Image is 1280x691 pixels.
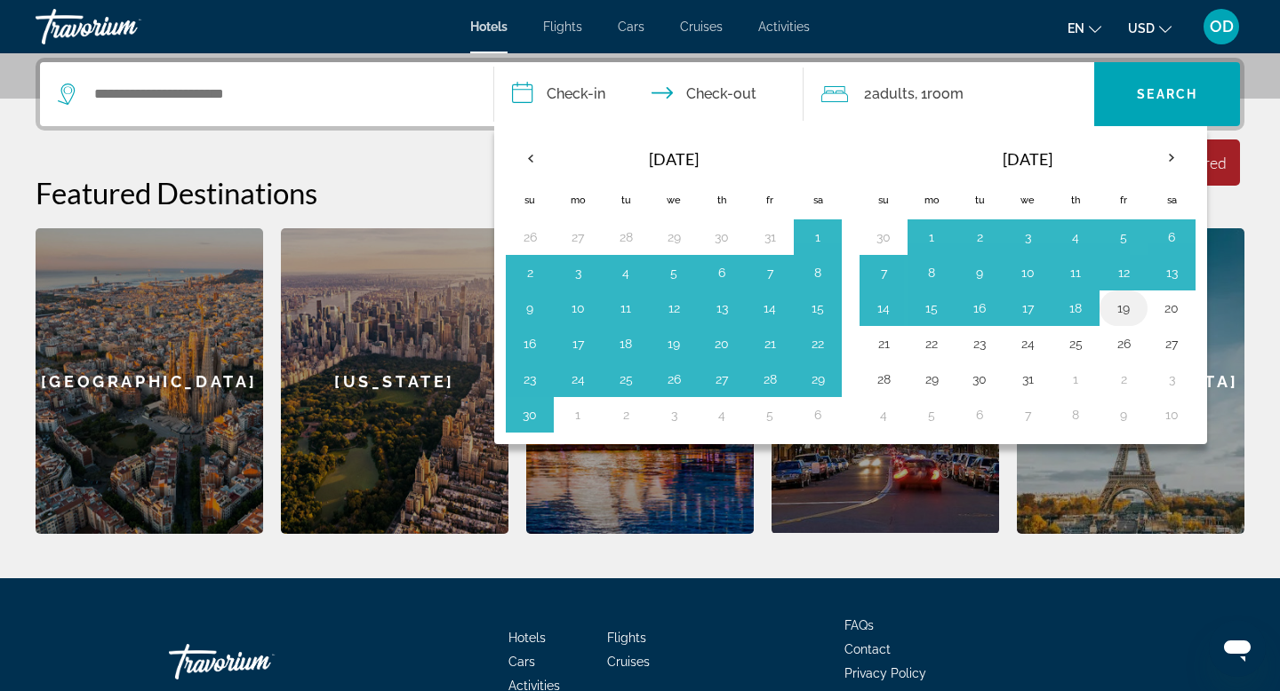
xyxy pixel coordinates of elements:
button: Day 3 [1157,367,1186,392]
button: Day 1 [1061,367,1090,392]
button: Day 23 [516,367,544,392]
button: Day 9 [965,260,994,285]
button: Day 18 [612,331,640,356]
button: Day 29 [804,367,832,392]
button: Day 2 [965,225,994,250]
button: Day 4 [869,402,898,427]
button: Day 26 [660,367,688,392]
a: Travorium [169,635,347,688]
a: Cars [508,655,535,669]
a: Cruises [680,20,723,34]
button: Day 6 [804,402,832,427]
button: Day 30 [965,367,994,392]
span: Room [927,85,964,102]
a: Hotels [508,631,546,645]
button: Day 7 [756,260,784,285]
button: Day 16 [965,296,994,321]
button: Day 5 [660,260,688,285]
button: Day 1 [804,225,832,250]
button: Day 3 [1013,225,1042,250]
a: [US_STATE] [281,228,508,534]
button: Day 30 [869,225,898,250]
button: Day 27 [708,367,736,392]
button: Day 12 [660,296,688,321]
button: Day 15 [917,296,946,321]
span: Search [1137,87,1197,101]
button: Day 13 [708,296,736,321]
th: [DATE] [554,138,794,180]
button: Day 10 [1157,402,1186,427]
button: Day 6 [1157,225,1186,250]
button: Day 28 [869,367,898,392]
iframe: Button to launch messaging window [1209,620,1266,677]
a: Activities [758,20,810,34]
button: Change currency [1128,15,1172,41]
button: Day 25 [612,367,640,392]
button: Day 16 [516,331,544,356]
button: Day 5 [756,402,784,427]
button: Day 4 [612,260,640,285]
button: Day 6 [708,260,736,285]
button: Day 31 [1013,367,1042,392]
button: Day 14 [869,296,898,321]
button: Check in and out dates [494,62,804,126]
button: Day 4 [708,402,736,427]
button: User Menu [1198,8,1244,45]
button: Day 7 [869,260,898,285]
button: Day 28 [612,225,640,250]
button: Day 8 [917,260,946,285]
div: Search widget [40,62,1240,126]
span: Flights [607,631,646,645]
span: OD [1210,18,1234,36]
button: Day 14 [756,296,784,321]
button: Day 22 [917,331,946,356]
a: Contact [844,642,891,656]
button: Day 24 [1013,331,1042,356]
button: Day 26 [516,225,544,250]
a: Privacy Policy [844,666,926,680]
button: Search [1094,62,1240,126]
button: Day 19 [660,331,688,356]
a: Cruises [607,655,650,669]
button: Day 11 [1061,260,1090,285]
button: Day 30 [708,225,736,250]
button: Day 20 [1157,296,1186,321]
button: Day 9 [516,296,544,321]
h2: Featured Destinations [36,175,1244,210]
button: Day 11 [612,296,640,321]
span: en [1068,21,1084,36]
span: , 1 [915,82,964,107]
span: USD [1128,21,1155,36]
button: Day 13 [1157,260,1186,285]
button: Day 26 [1109,331,1138,356]
button: Day 12 [1109,260,1138,285]
a: FAQs [844,618,874,632]
span: 2 [864,82,915,107]
button: Day 8 [1061,402,1090,427]
a: Hotels [470,20,508,34]
button: Day 21 [756,331,784,356]
button: Day 23 [965,331,994,356]
button: Day 30 [516,402,544,427]
button: Travelers: 2 adults, 0 children [804,62,1095,126]
button: Day 17 [1013,296,1042,321]
button: Day 2 [612,402,640,427]
button: Day 31 [756,225,784,250]
button: Day 8 [804,260,832,285]
a: Flights [543,20,582,34]
a: [GEOGRAPHIC_DATA] [36,228,263,534]
button: Day 5 [1109,225,1138,250]
button: Day 27 [564,225,592,250]
a: Travorium [36,4,213,50]
button: Day 2 [1109,367,1138,392]
button: Day 21 [869,331,898,356]
button: Next month [1148,138,1196,179]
